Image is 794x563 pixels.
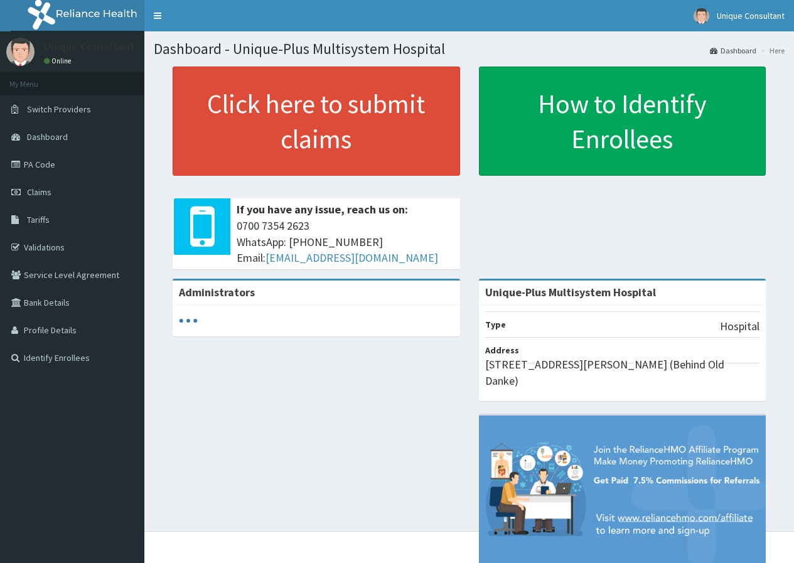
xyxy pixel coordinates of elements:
[179,311,198,330] svg: audio-loading
[485,319,506,330] b: Type
[27,104,91,115] span: Switch Providers
[44,41,135,52] p: Unique Consultant
[179,285,255,299] b: Administrators
[720,318,759,335] p: Hospital
[710,45,756,56] a: Dashboard
[717,10,785,21] span: Unique Consultant
[485,357,760,389] p: [STREET_ADDRESS][PERSON_NAME] (Behind Old Danke)
[27,214,50,225] span: Tariffs
[694,8,709,24] img: User Image
[266,250,438,265] a: [EMAIL_ADDRESS][DOMAIN_NAME]
[758,45,785,56] li: Here
[485,345,519,356] b: Address
[44,56,74,65] a: Online
[237,218,454,266] span: 0700 7354 2623 WhatsApp: [PHONE_NUMBER] Email:
[485,285,656,299] strong: Unique-Plus Multisystem Hospital
[154,41,785,57] h1: Dashboard - Unique-Plus Multisystem Hospital
[173,67,460,176] a: Click here to submit claims
[479,67,766,176] a: How to Identify Enrollees
[27,186,51,198] span: Claims
[27,131,68,142] span: Dashboard
[6,38,35,66] img: User Image
[237,202,408,217] b: If you have any issue, reach us on:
